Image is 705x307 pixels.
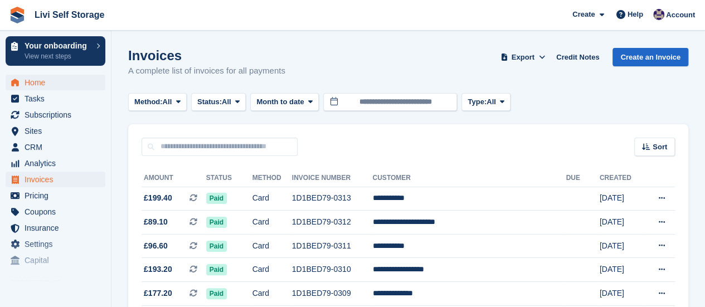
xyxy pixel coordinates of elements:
a: Create an Invoice [612,48,688,66]
th: Invoice Number [292,169,373,187]
th: Customer [372,169,566,187]
span: All [222,96,231,108]
a: menu [6,123,105,139]
td: Card [252,258,292,282]
td: Card [252,234,292,258]
a: menu [6,172,105,187]
span: Paid [206,193,227,204]
td: [DATE] [600,187,643,211]
button: Method: All [128,93,187,111]
span: Pricing [25,188,91,203]
a: menu [6,91,105,106]
a: menu [6,155,105,171]
p: Your onboarding [25,42,91,50]
span: £89.10 [144,216,168,228]
td: Card [252,211,292,235]
h1: Invoices [128,48,285,63]
span: Settings [25,236,91,252]
span: Insurance [25,220,91,236]
span: Capital [25,252,91,268]
span: Paid [206,264,227,275]
a: Livi Self Storage [30,6,109,24]
td: 1D1BED79-0313 [292,187,373,211]
a: menu [6,75,105,90]
span: CRM [25,139,91,155]
th: Created [600,169,643,187]
img: stora-icon-8386f47178a22dfd0bd8f6a31ec36ba5ce8667c1dd55bd0f319d3a0aa187defe.svg [9,7,26,23]
th: Due [566,169,599,187]
span: £177.20 [144,287,172,299]
span: £96.60 [144,240,168,252]
img: Jim [653,9,664,20]
td: 1D1BED79-0311 [292,234,373,258]
p: View next steps [25,51,91,61]
span: Paid [206,288,227,299]
a: Your onboarding View next steps [6,36,105,66]
button: Month to date [250,93,319,111]
span: Method: [134,96,163,108]
span: Coupons [25,204,91,220]
span: £193.20 [144,264,172,275]
span: Export [512,52,534,63]
button: Status: All [191,93,246,111]
button: Export [498,48,547,66]
span: Sort [653,142,667,153]
td: [DATE] [600,234,643,258]
a: menu [6,107,105,123]
a: menu [6,139,105,155]
span: Help [628,9,643,20]
span: Invoices [25,172,91,187]
a: menu [6,252,105,268]
span: Month to date [256,96,304,108]
span: All [487,96,496,108]
span: Paid [206,217,227,228]
td: Card [252,282,292,306]
span: Home [25,75,91,90]
th: Status [206,169,252,187]
span: Sites [25,123,91,139]
span: Storefront [10,277,111,289]
a: menu [6,236,105,252]
span: Status: [197,96,222,108]
td: Card [252,187,292,211]
span: Paid [206,241,227,252]
button: Type: All [461,93,510,111]
th: Method [252,169,292,187]
span: Subscriptions [25,107,91,123]
th: Amount [142,169,206,187]
span: Analytics [25,155,91,171]
span: Type: [468,96,487,108]
span: Account [666,9,695,21]
td: [DATE] [600,211,643,235]
td: 1D1BED79-0310 [292,258,373,282]
a: menu [6,188,105,203]
span: All [163,96,172,108]
a: Credit Notes [552,48,604,66]
td: [DATE] [600,258,643,282]
a: menu [6,204,105,220]
td: [DATE] [600,282,643,306]
span: Create [572,9,595,20]
span: Tasks [25,91,91,106]
span: £199.40 [144,192,172,204]
a: menu [6,220,105,236]
td: 1D1BED79-0312 [292,211,373,235]
td: 1D1BED79-0309 [292,282,373,306]
p: A complete list of invoices for all payments [128,65,285,77]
